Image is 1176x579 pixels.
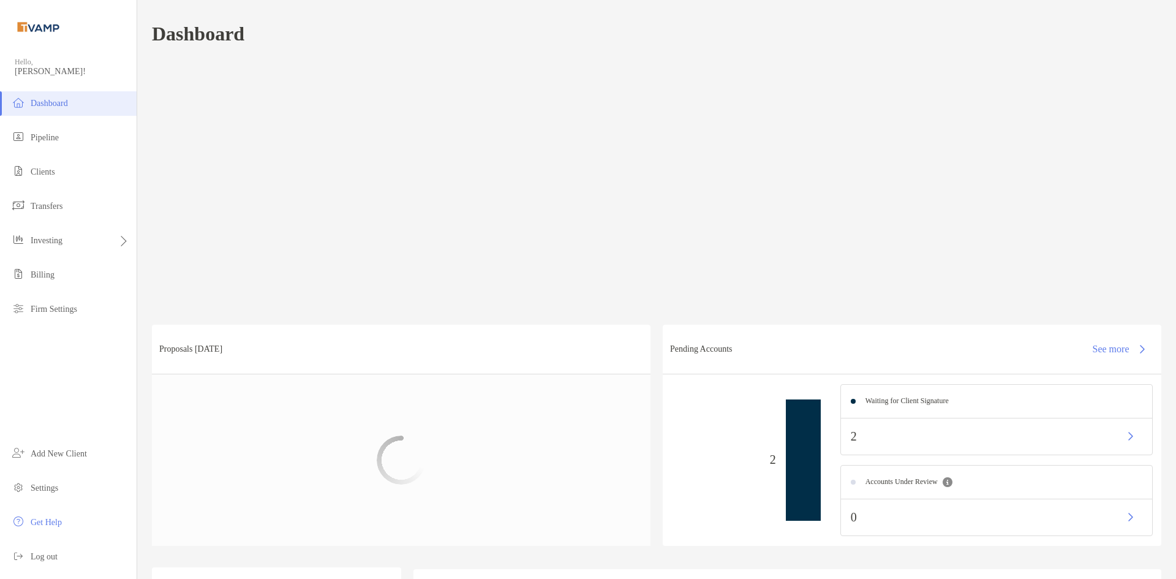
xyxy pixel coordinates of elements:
p: 2 [673,452,776,467]
h4: Waiting for Client Signature [865,396,949,406]
img: transfers icon [11,198,26,213]
img: clients icon [11,164,26,178]
img: pipeline icon [11,129,26,144]
img: investing icon [11,232,26,247]
h3: Pending Accounts [670,344,733,354]
p: 0 [851,510,857,525]
img: Zoe Logo [15,5,62,49]
span: [PERSON_NAME]! [15,67,129,77]
span: Settings [31,483,58,493]
span: Firm Settings [31,305,77,314]
span: Add New Client [31,449,87,458]
span: Investing [31,236,62,245]
img: dashboard icon [11,95,26,110]
span: Log out [31,552,58,561]
img: firm-settings icon [11,301,26,316]
img: logout icon [11,548,26,563]
h4: Accounts Under Review [865,477,938,486]
h3: Proposals [DATE] [159,344,222,354]
span: Dashboard [31,99,68,108]
span: Clients [31,167,55,176]
img: billing icon [11,267,26,281]
p: 2 [851,429,857,444]
h1: Dashboard [152,23,244,45]
span: Transfers [31,202,62,211]
img: settings icon [11,480,26,494]
span: Pipeline [31,133,59,142]
img: add_new_client icon [11,445,26,460]
button: See more [1083,336,1154,363]
span: Billing [31,270,55,279]
span: Get Help [31,518,62,527]
img: get-help icon [11,514,26,529]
